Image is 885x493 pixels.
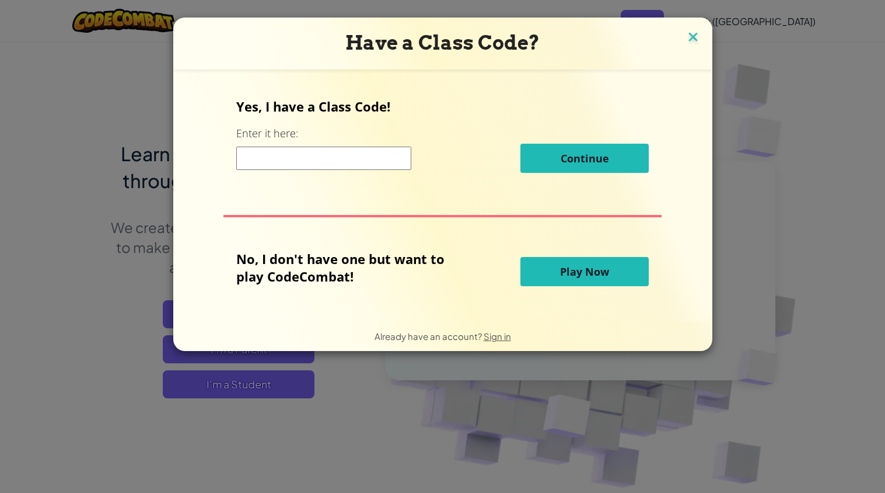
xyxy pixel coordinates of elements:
[236,250,462,285] p: No, I don't have one but want to play CodeCombat!
[345,31,540,54] span: Have a Class Code?
[561,151,609,165] span: Continue
[560,265,609,279] span: Play Now
[484,331,511,342] a: Sign in
[236,98,649,115] p: Yes, I have a Class Code!
[236,126,298,141] label: Enter it here:
[375,331,484,342] span: Already have an account?
[520,257,649,286] button: Play Now
[685,29,701,47] img: close icon
[520,144,649,173] button: Continue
